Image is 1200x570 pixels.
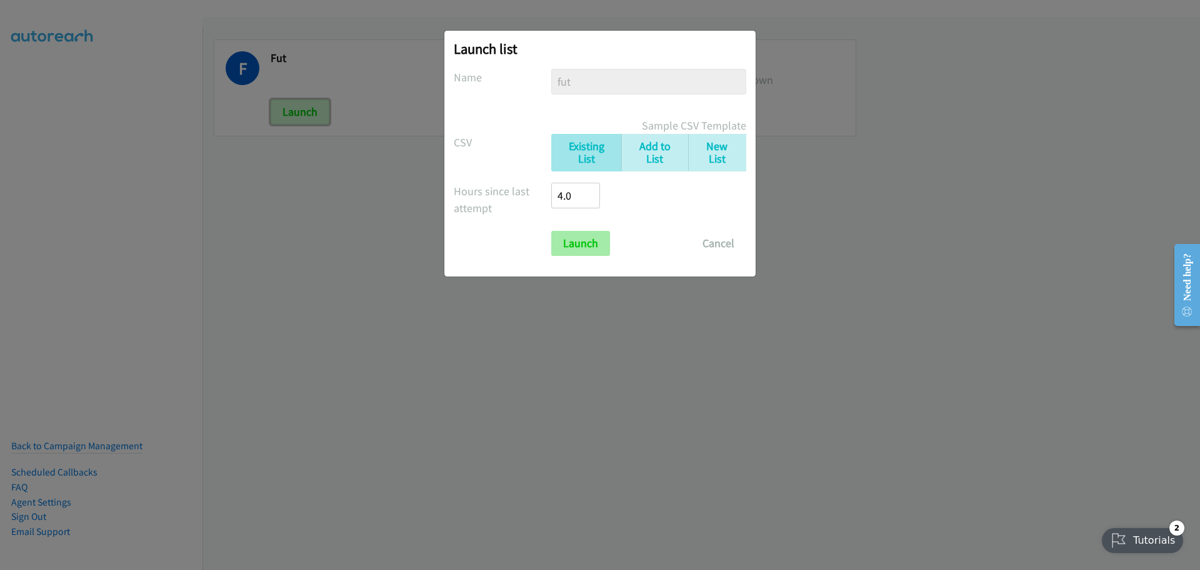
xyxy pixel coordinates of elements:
[454,69,551,86] label: Name
[1094,516,1191,561] iframe: Checklist
[454,40,746,58] h2: Launch list
[454,183,551,216] label: Hours since last attempt
[1164,235,1200,335] iframe: Resource Center
[691,231,746,256] button: Cancel
[551,134,621,172] a: Existing List
[621,134,688,172] a: Add to List
[454,134,551,151] label: CSV
[688,134,746,172] a: New List
[551,231,610,256] input: Launch
[642,117,746,134] a: Sample CSV Template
